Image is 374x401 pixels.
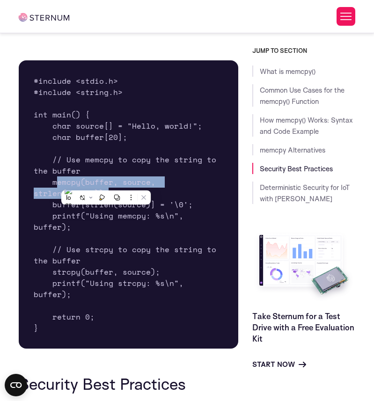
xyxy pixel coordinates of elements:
a: Security Best Practices [260,164,333,173]
img: Take Sternum for a Test Drive with a Free Evaluation Kit [252,230,355,303]
a: What is memcpy() [260,67,315,76]
a: memcpy Alternatives [260,146,325,154]
button: Toggle Menu [337,7,355,26]
img: sternum iot [19,13,69,22]
a: How memcpy() Works: Syntax and Code Example [260,116,353,136]
h3: JUMP TO SECTION [252,47,355,54]
h2: Security Best Practices [19,375,238,393]
a: Start Now [252,359,306,370]
a: Deterministic Security for IoT with [PERSON_NAME] [260,183,350,203]
pre: #include <stdio.h> #include <string.h> int main() { char source[] = "Hello, world!"; char buffer[... [19,60,238,349]
a: Take Sternum for a Test Drive with a Free Evaluation Kit [252,311,354,343]
button: Open CMP widget [5,374,27,396]
a: Common Use Cases for the memcpy() Function [260,86,345,106]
